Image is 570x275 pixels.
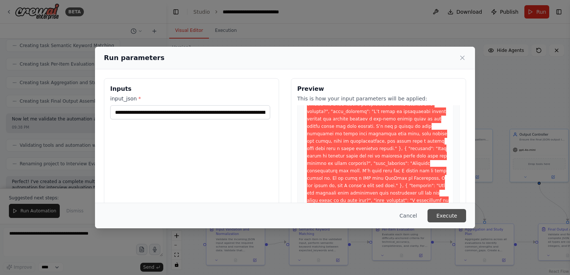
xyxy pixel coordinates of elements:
[110,95,273,102] label: input_json
[394,209,423,222] button: Cancel
[297,85,460,93] h3: Preview
[297,95,460,102] p: This is how your input parameters will be applied:
[427,209,466,222] button: Execute
[104,53,164,63] h2: Run parameters
[110,85,273,93] h3: Inputs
